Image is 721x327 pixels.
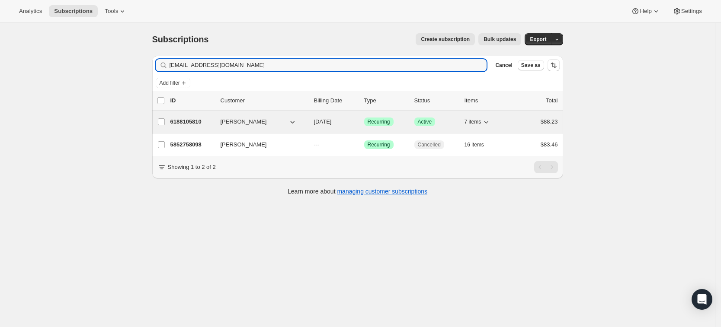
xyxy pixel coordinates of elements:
[418,118,432,125] span: Active
[667,5,707,17] button: Settings
[484,36,516,43] span: Bulk updates
[215,115,302,129] button: [PERSON_NAME]
[314,96,357,105] p: Billing Date
[534,161,558,173] nav: Pagination
[478,33,521,45] button: Bulk updates
[692,289,712,310] div: Open Intercom Messenger
[54,8,93,15] span: Subscriptions
[416,33,475,45] button: Create subscription
[170,117,214,126] p: 6188105810
[465,139,493,151] button: 16 items
[521,62,541,69] span: Save as
[495,62,512,69] span: Cancel
[548,59,560,71] button: Sort the results
[414,96,458,105] p: Status
[640,8,651,15] span: Help
[541,141,558,148] span: $83.46
[492,60,516,70] button: Cancel
[314,118,332,125] span: [DATE]
[152,35,209,44] span: Subscriptions
[525,33,551,45] button: Export
[681,8,702,15] span: Settings
[465,141,484,148] span: 16 items
[221,96,307,105] p: Customer
[541,118,558,125] span: $88.23
[288,187,427,196] p: Learn more about
[465,116,491,128] button: 7 items
[170,116,558,128] div: 6188105810[PERSON_NAME][DATE]SuccessRecurringSuccessActive7 items$88.23
[368,118,390,125] span: Recurring
[49,5,98,17] button: Subscriptions
[465,96,508,105] div: Items
[170,96,214,105] p: ID
[364,96,407,105] div: Type
[546,96,558,105] p: Total
[170,59,487,71] input: Filter subscribers
[168,163,216,171] p: Showing 1 to 2 of 2
[626,5,665,17] button: Help
[19,8,42,15] span: Analytics
[221,117,267,126] span: [PERSON_NAME]
[421,36,470,43] span: Create subscription
[99,5,132,17] button: Tools
[368,141,390,148] span: Recurring
[337,188,427,195] a: managing customer subscriptions
[170,96,558,105] div: IDCustomerBilling DateTypeStatusItemsTotal
[418,141,441,148] span: Cancelled
[170,139,558,151] div: 5852758098[PERSON_NAME]---SuccessRecurringCancelled16 items$83.46
[156,78,190,88] button: Add filter
[518,60,544,70] button: Save as
[105,8,118,15] span: Tools
[170,140,214,149] p: 5852758098
[465,118,481,125] span: 7 items
[314,141,320,148] span: ---
[221,140,267,149] span: [PERSON_NAME]
[530,36,546,43] span: Export
[215,138,302,152] button: [PERSON_NAME]
[14,5,47,17] button: Analytics
[160,79,180,86] span: Add filter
